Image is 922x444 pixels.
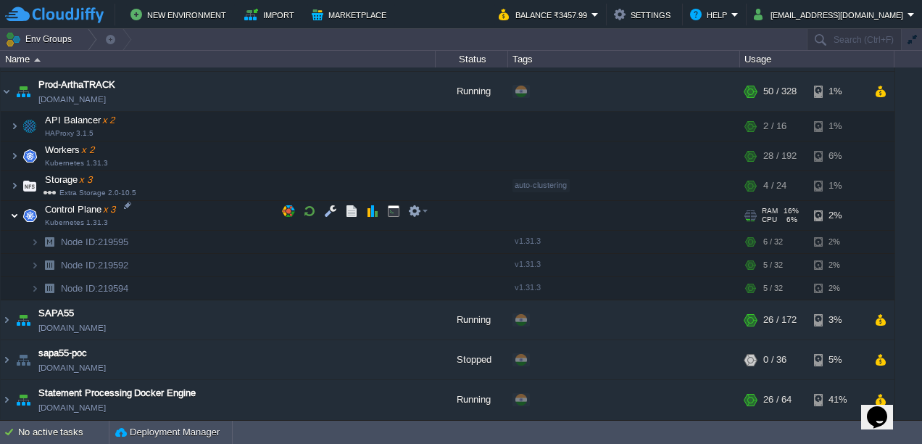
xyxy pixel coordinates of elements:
img: AMDAwAAAACH5BAEAAAAALAAAAAABAAEAAAICRAEAOw== [13,380,33,419]
span: v1.31.3 [515,260,541,268]
img: AMDAwAAAACH5BAEAAAAALAAAAAABAAEAAAICRAEAOw== [39,277,59,300]
a: Prod-ArthaTRACK [38,78,115,92]
a: Node ID:219594 [59,282,130,295]
iframe: chat widget [861,386,908,429]
a: [DOMAIN_NAME] [38,92,106,107]
div: 2 / 16 [763,112,786,141]
span: CPU [762,215,777,224]
img: AMDAwAAAACH5BAEAAAAALAAAAAABAAEAAAICRAEAOw== [10,171,19,200]
img: AMDAwAAAACH5BAEAAAAALAAAAAABAAEAAAICRAEAOw== [1,72,12,111]
div: 1% [814,112,861,141]
img: AMDAwAAAACH5BAEAAAAALAAAAAABAAEAAAICRAEAOw== [1,380,12,419]
button: Balance ₹3457.99 [499,6,591,23]
img: AMDAwAAAACH5BAEAAAAALAAAAAABAAEAAAICRAEAOw== [1,300,12,340]
div: Running [436,300,508,340]
div: 6% [814,141,861,170]
button: Marketplace [312,6,391,23]
div: 2% [814,231,861,253]
a: [DOMAIN_NAME] [38,321,106,335]
div: Stopped [436,340,508,379]
img: AMDAwAAAACH5BAEAAAAALAAAAAABAAEAAAICRAEAOw== [30,231,39,253]
div: 1% [814,72,861,111]
span: v1.31.3 [515,237,541,245]
a: Node ID:219592 [59,259,130,271]
img: AMDAwAAAACH5BAEAAAAALAAAAAABAAEAAAICRAEAOw== [10,141,19,170]
span: 219594 [59,282,130,295]
div: 5 / 32 [763,254,783,276]
a: [DOMAIN_NAME] [38,400,106,415]
div: 5% [814,340,861,379]
span: Kubernetes 1.31.3 [45,159,108,168]
div: 2% [814,277,861,300]
span: 219592 [59,259,130,271]
div: 2% [814,254,861,276]
button: [EMAIL_ADDRESS][DOMAIN_NAME] [754,6,908,23]
button: Env Groups [5,29,77,49]
div: 28 / 192 [763,141,797,170]
img: AMDAwAAAACH5BAEAAAAALAAAAAABAAEAAAICRAEAOw== [13,300,33,340]
div: Status [436,51,507,67]
button: Settings [614,6,675,23]
img: AMDAwAAAACH5BAEAAAAALAAAAAABAAEAAAICRAEAOw== [20,201,40,230]
div: Name [1,51,435,67]
div: 41% [814,380,861,419]
span: Kubernetes 1.31.3 [45,218,108,227]
a: Control Planex 3Kubernetes 1.31.3 [43,204,117,215]
a: sapa55-poc [38,346,87,361]
div: 3% [814,300,861,340]
div: 2% [814,201,861,230]
button: Import [244,6,299,23]
div: No active tasks [18,421,109,444]
a: SAPA55 [38,306,74,321]
div: 50 / 328 [763,72,797,111]
span: 6% [783,215,797,224]
span: Extra Storage 2.0-10.5 [43,189,136,197]
div: 6 / 32 [763,231,783,253]
button: Help [690,6,731,23]
div: Running [436,72,508,111]
span: Storage [43,173,94,186]
span: Node ID: [61,237,98,247]
img: AMDAwAAAACH5BAEAAAAALAAAAAABAAEAAAICRAEAOw== [13,72,33,111]
span: Workers [43,144,96,156]
img: AMDAwAAAACH5BAEAAAAALAAAAAABAAEAAAICRAEAOw== [20,171,40,200]
a: Node ID:219595 [59,236,130,248]
span: Node ID: [61,283,98,294]
img: AMDAwAAAACH5BAEAAAAALAAAAAABAAEAAAICRAEAOw== [10,201,19,230]
div: 1% [814,171,861,200]
a: [DOMAIN_NAME] [38,361,106,375]
div: Tags [509,51,739,67]
span: Node ID: [61,260,98,271]
span: x 3 [78,174,92,185]
span: RAM [762,207,778,215]
a: Statement Processing Docker Engine [38,386,196,400]
img: AMDAwAAAACH5BAEAAAAALAAAAAABAAEAAAICRAEAOw== [20,112,40,141]
button: New Environment [130,6,230,23]
img: AMDAwAAAACH5BAEAAAAALAAAAAABAAEAAAICRAEAOw== [10,112,19,141]
div: 26 / 64 [763,380,792,419]
span: 219595 [59,236,130,248]
span: Control Plane [43,203,117,215]
div: Running [436,380,508,419]
span: HAProxy 3.1.5 [45,129,94,138]
img: CloudJiffy [5,6,104,24]
div: 0 / 36 [763,340,786,379]
span: v1.31.3 [515,283,541,292]
img: AMDAwAAAACH5BAEAAAAALAAAAAABAAEAAAICRAEAOw== [30,254,39,276]
div: 26 / 172 [763,300,797,340]
span: x 2 [80,144,94,155]
button: Deployment Manager [115,425,220,440]
span: 16% [784,207,799,215]
img: AMDAwAAAACH5BAEAAAAALAAAAAABAAEAAAICRAEAOw== [34,58,41,62]
img: AMDAwAAAACH5BAEAAAAALAAAAAABAAEAAAICRAEAOw== [30,277,39,300]
span: API Balancer [43,114,117,126]
img: AMDAwAAAACH5BAEAAAAALAAAAAABAAEAAAICRAEAOw== [39,231,59,253]
div: 4 / 24 [763,171,786,200]
a: API Balancerx 2HAProxy 3.1.5 [43,115,117,126]
div: 5 / 32 [763,277,783,300]
img: AMDAwAAAACH5BAEAAAAALAAAAAABAAEAAAICRAEAOw== [39,254,59,276]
